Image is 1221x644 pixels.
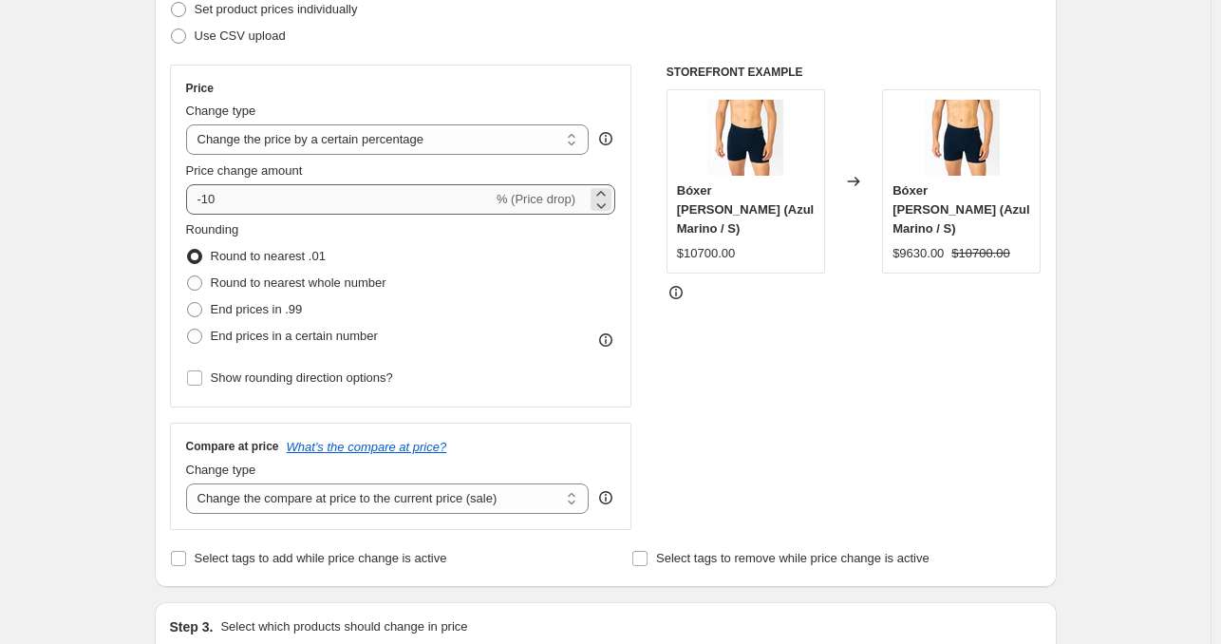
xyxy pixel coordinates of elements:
span: Select tags to add while price change is active [195,551,447,565]
h3: Price [186,81,214,96]
span: Change type [186,104,256,118]
span: Round to nearest .01 [211,249,326,263]
span: Change type [186,463,256,477]
span: % (Price drop) [497,192,575,206]
h2: Step 3. [170,617,214,636]
div: $9630.00 [892,244,944,263]
span: Use CSV upload [195,28,286,43]
span: End prices in .99 [211,302,303,316]
span: Bóxer [PERSON_NAME] (Azul Marino / S) [892,183,1029,236]
h3: Compare at price [186,439,279,454]
button: What's the compare at price? [287,440,447,454]
span: Round to nearest whole number [211,275,386,290]
img: 5100-K-024_1_80x.jpg [924,100,1000,176]
span: Price change amount [186,163,303,178]
span: Select tags to remove while price change is active [656,551,930,565]
span: Rounding [186,222,239,237]
span: Set product prices individually [195,2,358,16]
span: End prices in a certain number [211,329,378,343]
strike: $10700.00 [951,244,1009,263]
p: Select which products should change in price [220,617,467,636]
span: Show rounding direction options? [211,370,393,385]
div: help [596,488,615,507]
span: Bóxer [PERSON_NAME] (Azul Marino / S) [677,183,814,236]
div: help [596,129,615,148]
div: $10700.00 [677,244,735,263]
input: -15 [186,184,493,215]
img: 5100-K-024_1_80x.jpg [707,100,783,176]
h6: STOREFRONT EXAMPLE [667,65,1042,80]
